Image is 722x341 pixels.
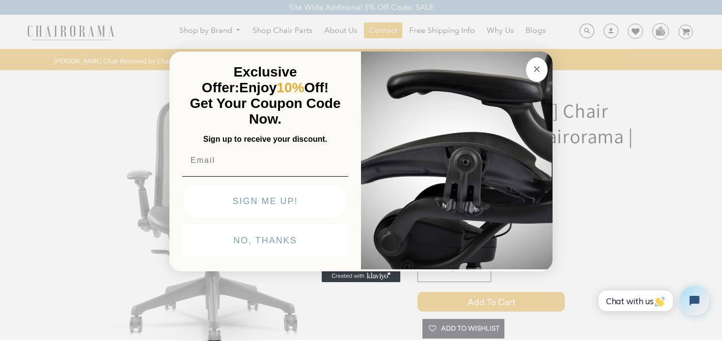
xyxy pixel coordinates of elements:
[588,278,718,324] iframe: Tidio Chat
[322,270,400,282] a: Created with Klaviyo - opens in a new tab
[202,64,297,95] span: Exclusive Offer:
[239,80,329,95] span: Enjoy Off!
[190,96,341,127] span: Get Your Coupon Code Now.
[182,176,348,177] img: underline
[182,224,348,257] button: NO, THANKS
[526,57,548,82] button: Close dialog
[184,185,346,217] button: SIGN ME UP!
[361,50,553,269] img: 92d77583-a095-41f6-84e7-858462e0427a.jpeg
[203,135,327,143] span: Sign up to receive your discount.
[277,80,304,95] span: 10%
[182,151,348,170] input: Email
